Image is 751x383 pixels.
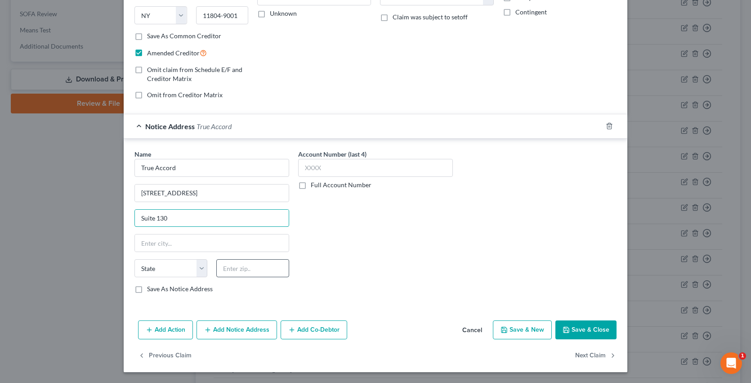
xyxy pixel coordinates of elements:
button: Save & New [493,320,552,339]
label: Save As Common Creditor [147,32,221,41]
span: Contingent [515,8,547,16]
span: Name [134,150,151,158]
label: Account Number (last 4) [298,149,367,159]
span: Omit claim from Schedule E/F and Creditor Matrix [147,66,242,82]
label: Unknown [270,9,297,18]
input: Enter address... [135,185,289,202]
button: Add Action [138,320,193,339]
input: Apt, Suite, etc... [135,210,289,227]
span: 1 [739,352,746,360]
span: Notice Address [145,122,195,131]
input: Enter city... [135,234,289,252]
iframe: Intercom live chat [720,352,742,374]
button: Add Co-Debtor [281,320,347,339]
button: Save & Close [555,320,617,339]
button: Cancel [455,321,489,339]
input: XXXX [298,159,453,177]
input: Enter zip... [196,6,249,24]
button: Add Notice Address [197,320,277,339]
button: Previous Claim [138,347,192,365]
label: Full Account Number [311,180,371,189]
label: Save As Notice Address [147,284,213,293]
span: Claim was subject to setoff [393,13,468,21]
span: Omit from Creditor Matrix [147,91,223,99]
span: Amended Creditor [147,49,200,57]
input: Enter zip.. [216,259,289,277]
span: True Accord [197,122,232,131]
input: Search by name... [134,159,289,177]
button: Next Claim [575,347,617,365]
